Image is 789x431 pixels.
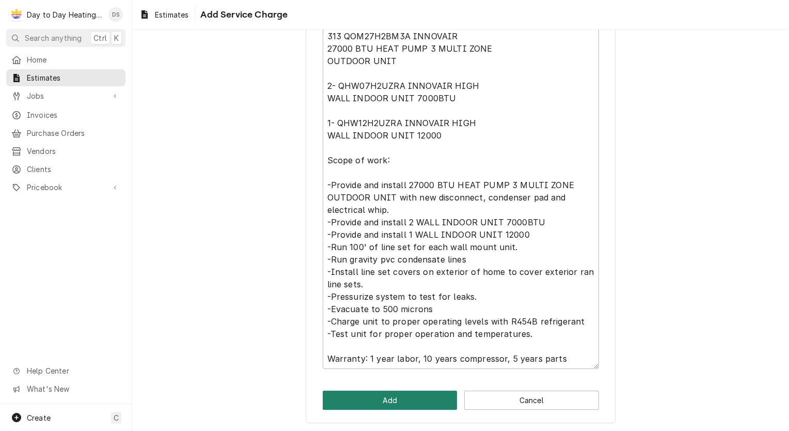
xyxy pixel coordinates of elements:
span: Invoices [27,110,120,120]
div: DS [108,7,123,22]
div: Day to Day Heating and Cooling's Avatar [9,7,24,22]
span: Search anything [25,33,82,43]
a: Go to What's New [6,380,125,397]
span: Help Center [27,365,119,376]
a: Invoices [6,106,125,124]
textarea: Equipment: 313 QOM27H2BM3A INNOVAIR 27000 BTU HEAT PUMP 3 MULTI ZONE OUTDOOR UNIT 2- QHW07H2UZRA ... [323,13,599,370]
div: Button Group [323,391,599,410]
span: Home [27,54,120,65]
span: K [114,33,119,43]
div: Button Group Row [323,391,599,410]
a: Home [6,51,125,68]
a: Clients [6,161,125,178]
span: C [114,412,119,423]
span: Purchase Orders [27,128,120,138]
div: Day to Day Heating and Cooling [27,9,103,20]
a: Estimates [135,6,193,23]
div: David Silvestre's Avatar [108,7,123,22]
span: Create [27,413,51,422]
a: Vendors [6,143,125,160]
div: D [9,7,24,22]
span: What's New [27,383,119,394]
span: Estimates [27,72,120,83]
a: Go to Help Center [6,362,125,379]
button: Cancel [464,391,599,410]
a: Go to Jobs [6,87,125,104]
a: Purchase Orders [6,125,125,142]
button: Search anythingCtrlK [6,29,125,47]
span: Ctrl [93,33,107,43]
a: Estimates [6,69,125,86]
span: Add Service Charge [197,8,288,22]
button: Add [323,391,457,410]
a: Go to Pricebook [6,179,125,196]
span: Vendors [27,146,120,157]
span: Clients [27,164,120,175]
span: Estimates [155,9,188,20]
span: Jobs [27,90,105,101]
span: Pricebook [27,182,105,193]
